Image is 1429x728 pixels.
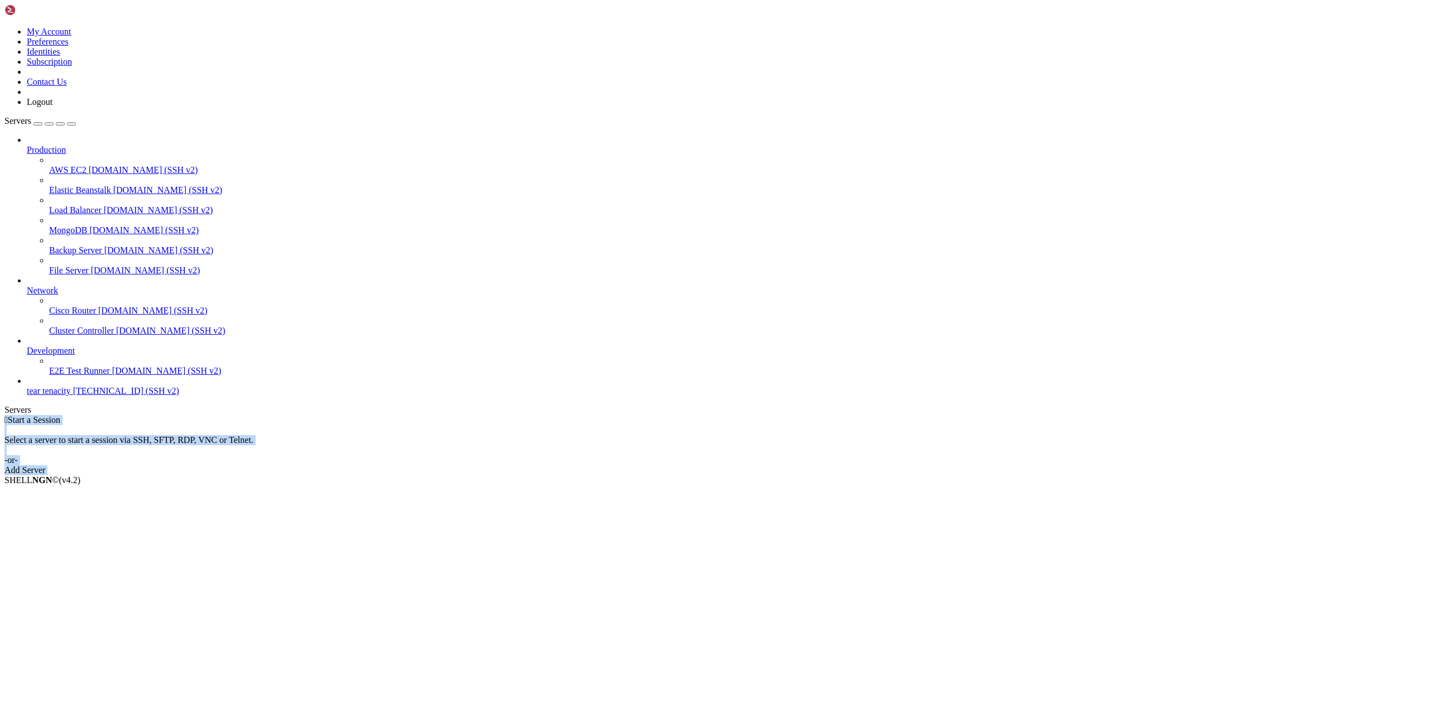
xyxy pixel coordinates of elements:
[27,97,52,107] a: Logout
[73,386,179,396] span: [TECHNICAL_ID] (SSH v2)
[27,77,67,86] a: Contact Us
[113,185,223,195] span: [DOMAIN_NAME] (SSH v2)
[4,4,69,16] img: Shellngn
[27,135,1425,276] li: Production
[49,185,1425,195] a: Elastic Beanstalk [DOMAIN_NAME] (SSH v2)
[49,356,1425,376] li: E2E Test Runner [DOMAIN_NAME] (SSH v2)
[49,266,89,275] span: File Server
[49,245,1425,255] a: Backup Server [DOMAIN_NAME] (SSH v2)
[4,465,1425,475] div: Add Server
[4,116,76,126] a: Servers
[89,225,199,235] span: [DOMAIN_NAME] (SSH v2)
[49,195,1425,215] li: Load Balancer [DOMAIN_NAME] (SSH v2)
[49,205,1425,215] a: Load Balancer [DOMAIN_NAME] (SSH v2)
[27,27,71,36] a: My Account
[49,266,1425,276] a: File Server [DOMAIN_NAME] (SSH v2)
[59,475,81,485] span: 4.2.0
[27,37,69,46] a: Preferences
[98,306,208,315] span: [DOMAIN_NAME] (SSH v2)
[49,205,102,215] span: Load Balancer
[49,245,102,255] span: Backup Server
[27,47,60,56] a: Identities
[4,415,8,425] span: 
[27,145,66,155] span: Production
[27,57,72,66] a: Subscription
[4,405,1425,415] div: Servers
[27,336,1425,376] li: Development
[27,145,1425,155] a: Production
[49,316,1425,336] li: Cluster Controller [DOMAIN_NAME] (SSH v2)
[49,175,1425,195] li: Elastic Beanstalk [DOMAIN_NAME] (SSH v2)
[27,376,1425,396] li: tear tenacity [TECHNICAL_ID] (SSH v2)
[49,326,114,335] span: Cluster Controller
[27,386,71,396] span: tear tenacity
[49,306,1425,316] a: Cisco Router [DOMAIN_NAME] (SSH v2)
[27,346,75,355] span: Development
[49,296,1425,316] li: Cisco Router [DOMAIN_NAME] (SSH v2)
[49,165,87,175] span: AWS EC2
[104,205,213,215] span: [DOMAIN_NAME] (SSH v2)
[4,475,80,485] span: SHELL ©
[49,326,1425,336] a: Cluster Controller [DOMAIN_NAME] (SSH v2)
[49,155,1425,175] li: AWS EC2 [DOMAIN_NAME] (SSH v2)
[49,165,1425,175] a: AWS EC2 [DOMAIN_NAME] (SSH v2)
[4,425,1425,465] div: Select a server to start a session via SSH, SFTP, RDP, VNC or Telnet. -or-
[49,306,96,315] span: Cisco Router
[49,255,1425,276] li: File Server [DOMAIN_NAME] (SSH v2)
[49,225,87,235] span: MongoDB
[49,235,1425,255] li: Backup Server [DOMAIN_NAME] (SSH v2)
[49,215,1425,235] li: MongoDB [DOMAIN_NAME] (SSH v2)
[27,276,1425,336] li: Network
[112,366,222,375] span: [DOMAIN_NAME] (SSH v2)
[49,366,1425,376] a: E2E Test Runner [DOMAIN_NAME] (SSH v2)
[49,366,110,375] span: E2E Test Runner
[27,386,1425,396] a: tear tenacity [TECHNICAL_ID] (SSH v2)
[116,326,226,335] span: [DOMAIN_NAME] (SSH v2)
[8,415,60,425] span: Start a Session
[27,286,58,295] span: Network
[4,116,31,126] span: Servers
[49,185,111,195] span: Elastic Beanstalk
[91,266,200,275] span: [DOMAIN_NAME] (SSH v2)
[49,225,1425,235] a: MongoDB [DOMAIN_NAME] (SSH v2)
[27,346,1425,356] a: Development
[27,286,1425,296] a: Network
[104,245,214,255] span: [DOMAIN_NAME] (SSH v2)
[89,165,198,175] span: [DOMAIN_NAME] (SSH v2)
[32,475,52,485] b: NGN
